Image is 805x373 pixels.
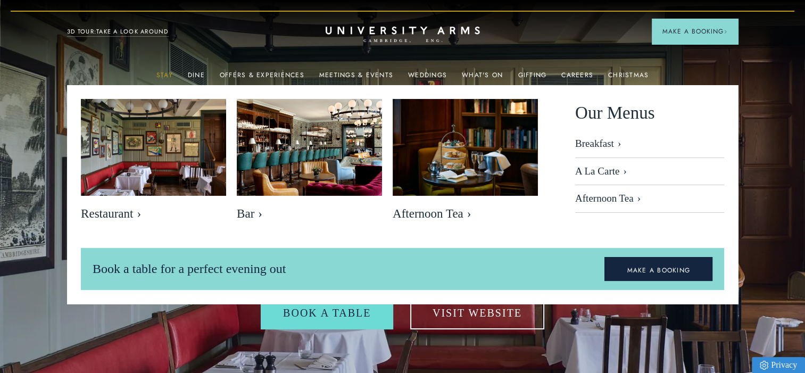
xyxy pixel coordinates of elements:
[575,185,724,213] a: Afternoon Tea
[575,138,724,158] a: Breakfast
[188,71,205,85] a: Dine
[608,71,649,85] a: Christmas
[410,296,544,329] a: Visit Website
[393,206,538,221] span: Afternoon Tea
[561,71,593,85] a: Careers
[575,158,724,186] a: A La Carte
[156,71,173,85] a: Stay
[575,99,654,127] span: Our Menus
[319,71,393,85] a: Meetings & Events
[81,99,226,227] a: image-bebfa3899fb04038ade422a89983545adfd703f7-2500x1667-jpg Restaurant
[408,71,447,85] a: Weddings
[237,206,382,221] span: Bar
[81,206,226,221] span: Restaurant
[724,30,727,34] img: Arrow icon
[652,19,738,44] button: Make a BookingArrow icon
[326,27,480,43] a: Home
[237,99,382,196] img: image-b49cb22997400f3f08bed174b2325b8c369ebe22-8192x5461-jpg
[662,27,727,36] span: Make a Booking
[81,99,226,196] img: image-bebfa3899fb04038ade422a89983545adfd703f7-2500x1667-jpg
[261,296,393,329] a: Book a table
[462,71,503,85] a: What's On
[220,71,304,85] a: Offers & Experiences
[93,262,286,276] span: Book a table for a perfect evening out
[393,99,538,227] a: image-eb2e3df6809416bccf7066a54a890525e7486f8d-2500x1667-jpg Afternoon Tea
[604,257,712,281] a: MAKE A BOOKING
[393,99,538,196] img: image-eb2e3df6809416bccf7066a54a890525e7486f8d-2500x1667-jpg
[760,361,768,370] img: Privacy
[752,357,805,373] a: Privacy
[518,71,546,85] a: Gifting
[237,99,382,227] a: image-b49cb22997400f3f08bed174b2325b8c369ebe22-8192x5461-jpg Bar
[67,27,169,37] a: 3D TOUR:TAKE A LOOK AROUND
